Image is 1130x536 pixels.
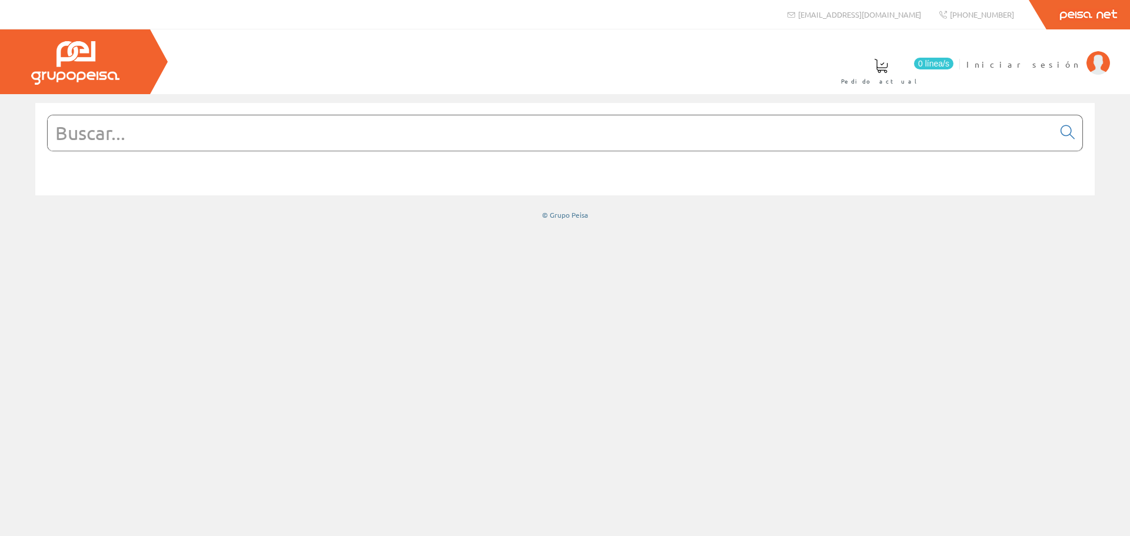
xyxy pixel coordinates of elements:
[966,49,1110,60] a: Iniciar sesión
[35,210,1095,220] div: © Grupo Peisa
[950,9,1014,19] span: [PHONE_NUMBER]
[798,9,921,19] span: [EMAIL_ADDRESS][DOMAIN_NAME]
[841,75,921,87] span: Pedido actual
[914,58,953,69] span: 0 línea/s
[31,41,119,85] img: Grupo Peisa
[48,115,1053,151] input: Buscar...
[966,58,1081,70] span: Iniciar sesión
